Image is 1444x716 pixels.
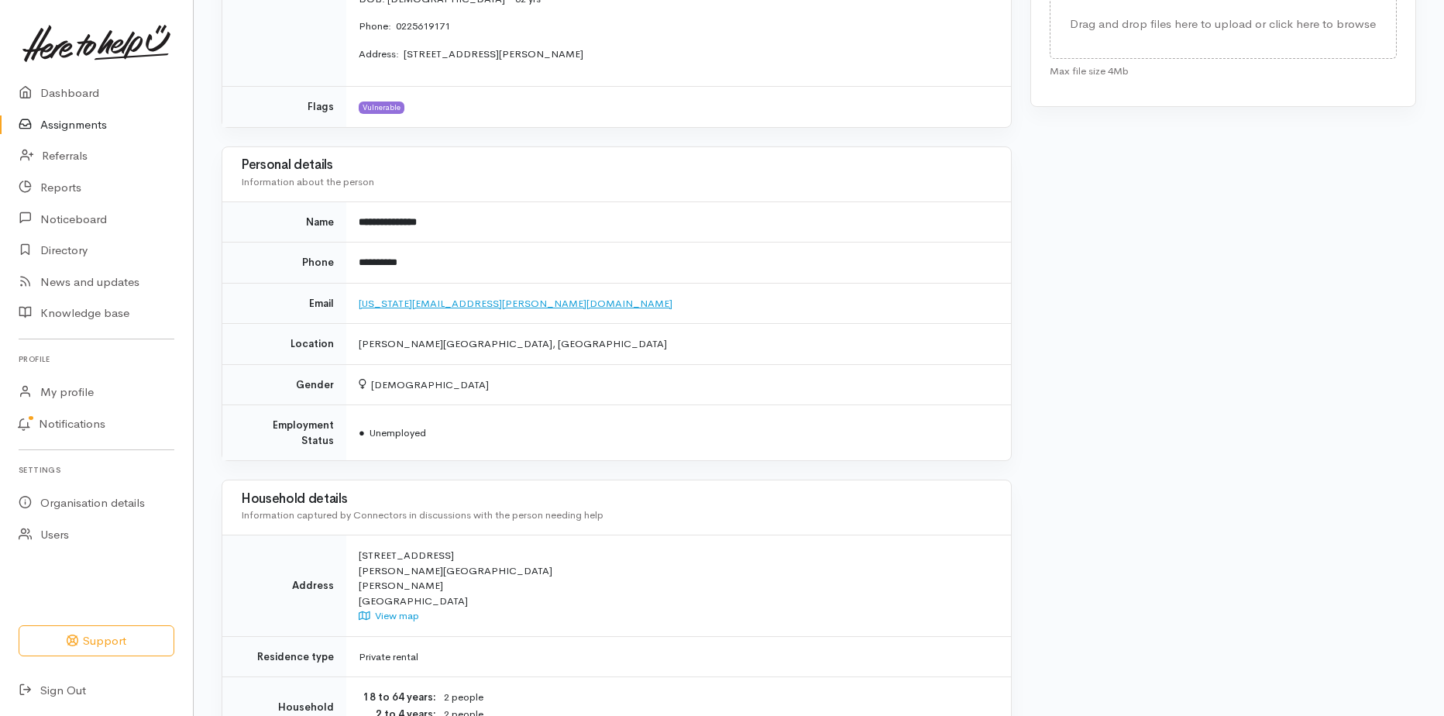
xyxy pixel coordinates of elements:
td: Flags [222,87,346,127]
td: Residence type [222,636,346,677]
td: Employment Status [222,405,346,461]
td: Name [222,201,346,243]
h6: Profile [19,349,174,370]
p: Phone: 0225619171 [359,19,992,34]
span: Information about the person [241,175,374,188]
div: Max file size 4Mb [1050,59,1397,79]
span: Unemployed [359,426,426,439]
td: Private rental [346,636,1011,677]
td: Address [222,535,346,637]
span: [DEMOGRAPHIC_DATA] [359,378,489,391]
td: [PERSON_NAME][GEOGRAPHIC_DATA], [GEOGRAPHIC_DATA] [346,324,1011,365]
div: [STREET_ADDRESS] [PERSON_NAME][GEOGRAPHIC_DATA] [PERSON_NAME] [GEOGRAPHIC_DATA] [359,548,992,624]
td: Location [222,324,346,365]
h3: Household details [241,492,992,507]
span: Information captured by Connectors in discussions with the person needing help [241,508,603,522]
h3: Personal details [241,158,992,173]
span: Vulnerable [359,102,404,114]
td: Phone [222,243,346,284]
span: ● [359,426,365,439]
td: Email [222,283,346,324]
td: Gender [222,364,346,405]
dt: 18 to 64 years [359,690,436,705]
h6: Settings [19,460,174,480]
p: Address: [STREET_ADDRESS][PERSON_NAME] [359,46,992,62]
a: View map [359,609,419,622]
dd: 2 people [444,690,992,706]
button: Support [19,625,174,657]
a: [US_STATE][EMAIL_ADDRESS][PERSON_NAME][DOMAIN_NAME] [359,297,672,310]
span: Drag and drop files here to upload or click here to browse [1070,16,1376,31]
